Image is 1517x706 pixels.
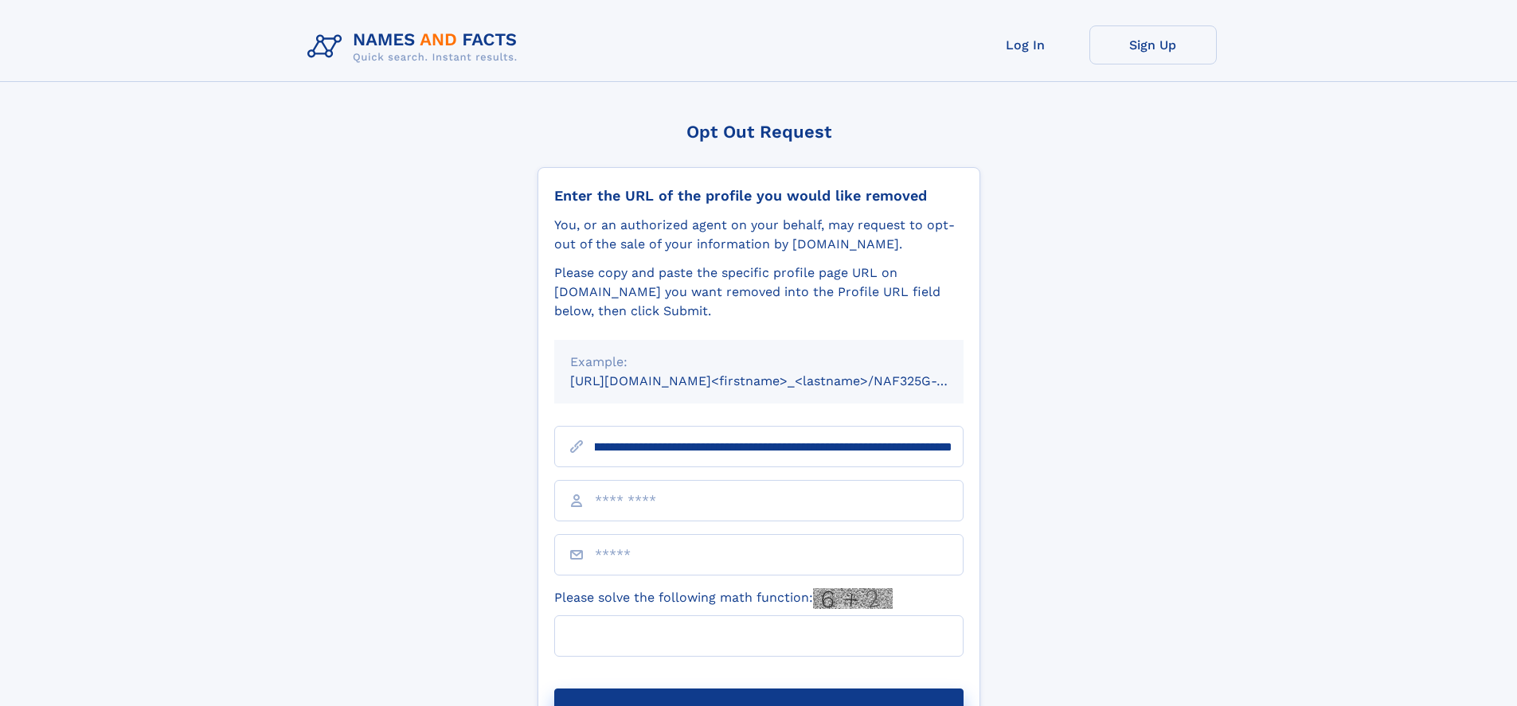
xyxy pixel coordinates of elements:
[538,122,980,142] div: Opt Out Request
[554,187,964,205] div: Enter the URL of the profile you would like removed
[962,25,1089,64] a: Log In
[570,373,994,388] small: [URL][DOMAIN_NAME]<firstname>_<lastname>/NAF325G-xxxxxxxx
[301,25,530,68] img: Logo Names and Facts
[554,263,964,321] div: Please copy and paste the specific profile page URL on [DOMAIN_NAME] you want removed into the Pr...
[570,353,948,372] div: Example:
[1089,25,1217,64] a: Sign Up
[554,588,893,609] label: Please solve the following math function:
[554,216,964,254] div: You, or an authorized agent on your behalf, may request to opt-out of the sale of your informatio...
